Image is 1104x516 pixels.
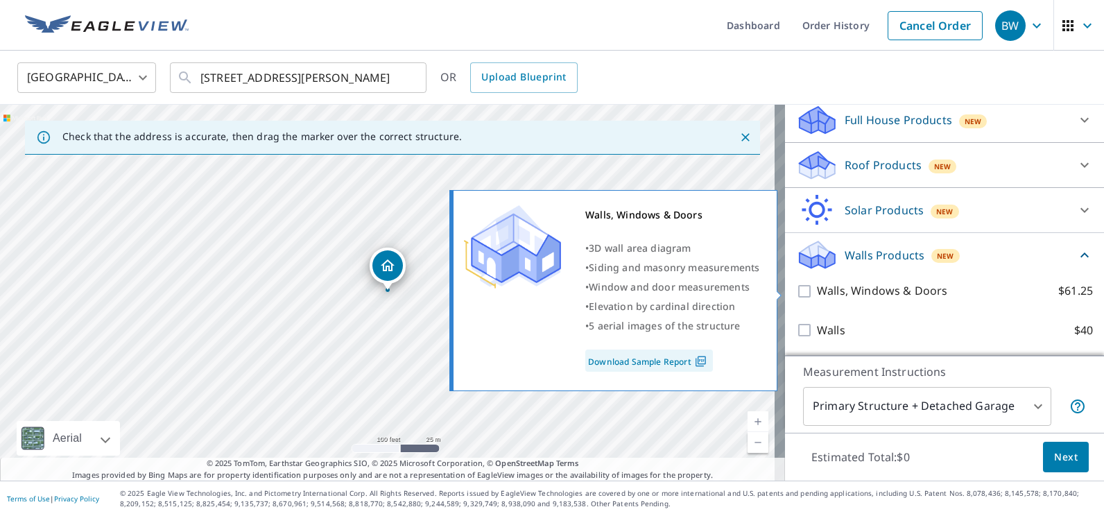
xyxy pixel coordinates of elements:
p: | [7,495,99,503]
span: Your report will include the primary structure and a detached garage if one exists. [1069,398,1086,415]
p: © 2025 Eagle View Technologies, Inc. and Pictometry International Corp. All Rights Reserved. Repo... [120,488,1097,509]
span: New [965,116,982,127]
div: • [585,258,759,277]
a: Terms [556,458,579,468]
div: Solar ProductsNew [796,193,1093,227]
a: Current Level 18, Zoom Out [748,432,768,453]
span: Next [1054,449,1078,466]
span: 3D wall area diagram [589,241,691,255]
span: Upload Blueprint [481,69,566,86]
p: Solar Products [845,202,924,218]
div: Full House ProductsNew [796,103,1093,137]
span: Window and door measurements [589,280,750,293]
a: Download Sample Report [585,350,713,372]
p: $40 [1074,322,1093,339]
div: Roof ProductsNew [796,148,1093,182]
span: © 2025 TomTom, Earthstar Geographics SIO, © 2025 Microsoft Corporation, © [207,458,579,470]
a: OpenStreetMap [495,458,553,468]
button: Next [1043,442,1089,473]
span: New [934,161,951,172]
p: Check that the address is accurate, then drag the marker over the correct structure. [62,130,462,143]
div: Walls, Windows & Doors [585,205,759,225]
p: Walls, Windows & Doors [817,282,947,300]
div: • [585,297,759,316]
img: Premium [464,205,561,289]
div: Aerial [17,421,120,456]
a: Privacy Policy [54,494,99,504]
span: New [937,250,954,261]
span: Siding and masonry measurements [589,261,759,274]
a: Upload Blueprint [470,62,577,93]
a: Cancel Order [888,11,983,40]
a: Terms of Use [7,494,50,504]
div: Walls ProductsNew [796,239,1093,271]
span: Elevation by cardinal direction [589,300,735,313]
img: Pdf Icon [691,355,710,368]
div: Primary Structure + Detached Garage [803,387,1051,426]
div: OR [440,62,578,93]
p: Roof Products [845,157,922,173]
p: Full House Products [845,112,952,128]
p: Measurement Instructions [803,363,1086,380]
div: • [585,316,759,336]
button: Close [736,128,754,146]
span: New [936,206,954,217]
div: • [585,277,759,297]
a: Current Level 18, Zoom In [748,411,768,432]
span: 5 aerial images of the structure [589,319,740,332]
div: [GEOGRAPHIC_DATA] [17,58,156,97]
p: Walls Products [845,247,924,264]
p: $61.25 [1058,282,1093,300]
div: • [585,239,759,258]
img: EV Logo [25,15,189,36]
p: Estimated Total: $0 [800,442,921,472]
div: BW [995,10,1026,41]
div: Dropped pin, building 1, Residential property, 371 Greenview Dr Crystal Lake, IL 60014 [370,248,406,291]
p: Walls [817,322,845,339]
div: Aerial [49,421,86,456]
input: Search by address or latitude-longitude [200,58,398,97]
